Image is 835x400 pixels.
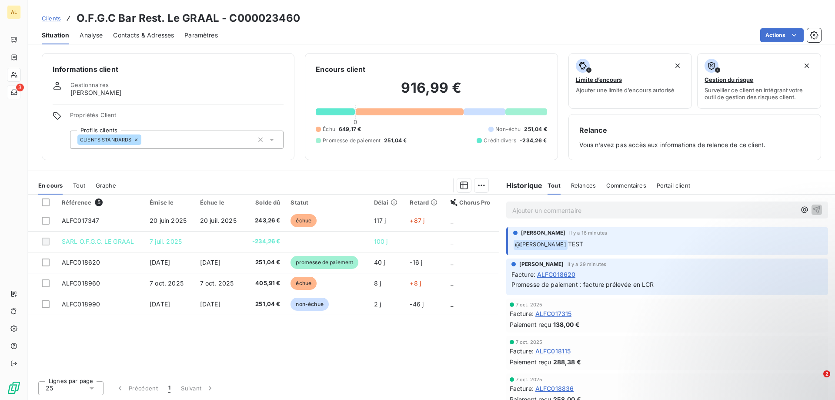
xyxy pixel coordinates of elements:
[579,125,810,149] div: Vous n’avez pas accès aux informations de relance de ce client.
[495,125,521,133] span: Non-échu
[200,259,220,266] span: [DATE]
[568,262,607,267] span: il y a 29 minutes
[410,217,424,224] span: +87 j
[705,87,814,101] span: Surveiller ce client en intégrant votre outil de gestion des risques client.
[451,217,453,224] span: _
[571,182,596,189] span: Relances
[576,76,622,83] span: Limite d’encours
[516,302,543,307] span: 7 oct. 2025
[384,137,407,145] span: 251,04 €
[62,238,134,245] span: SARL O.F.G.C. LE GRAAL
[535,346,571,356] span: ALFC018115
[410,300,424,308] span: -46 j
[291,256,358,269] span: promesse de paiement
[576,87,675,94] span: Ajouter une limite d’encours autorisé
[451,199,494,206] div: Chorus Pro
[70,111,284,124] span: Propriétés Client
[7,5,21,19] div: AL
[760,28,804,42] button: Actions
[184,31,218,40] span: Paramètres
[62,300,100,308] span: ALFC018990
[510,357,551,366] span: Paiement reçu
[42,14,61,23] a: Clients
[657,182,690,189] span: Portail client
[521,229,566,237] span: [PERSON_NAME]
[80,137,132,142] span: CLIENTS STANDARDS
[77,10,300,26] h3: O.F.G.C Bar Rest. Le GRAAL - C000023460
[291,277,317,290] span: échue
[451,259,453,266] span: _
[374,300,381,308] span: 2 j
[95,198,103,206] span: 5
[410,199,440,206] div: Retard
[250,300,281,309] span: 251,04 €
[511,270,535,279] span: Facture :
[520,137,547,145] span: -234,26 €
[514,240,568,250] span: @ [PERSON_NAME]
[62,259,100,266] span: ALFC018620
[150,300,170,308] span: [DATE]
[410,279,421,287] span: +8 j
[410,259,422,266] span: -16 j
[42,15,61,22] span: Clients
[62,217,100,224] span: ALFC017347
[823,370,830,377] span: 2
[62,198,139,206] div: Référence
[451,300,453,308] span: _
[16,84,24,91] span: 3
[73,182,85,189] span: Tout
[7,381,21,395] img: Logo LeanPay
[113,31,174,40] span: Contacts & Adresses
[516,339,543,345] span: 7 oct. 2025
[510,346,534,356] span: Facture :
[705,76,753,83] span: Gestion du risque
[150,279,184,287] span: 7 oct. 2025
[510,384,534,393] span: Facture :
[516,377,543,382] span: 7 oct. 2025
[374,238,388,245] span: 100 j
[524,125,547,133] span: 251,04 €
[553,357,581,366] span: 288,38 €
[569,230,608,235] span: il y a 16 minutes
[579,125,810,135] h6: Relance
[535,384,574,393] span: ALFC018836
[291,199,363,206] div: Statut
[250,237,281,246] span: -234,26 €
[805,370,826,391] iframe: Intercom live chat
[163,379,176,397] button: 1
[697,53,821,109] button: Gestion du risqueSurveiller ce client en intégrant votre outil de gestion des risques client.
[110,379,163,397] button: Précédent
[323,125,335,133] span: Échu
[150,259,170,266] span: [DATE]
[661,316,835,376] iframe: Intercom notifications message
[200,279,234,287] span: 7 oct. 2025
[484,137,516,145] span: Crédit divers
[250,216,281,225] span: 243,26 €
[354,118,357,125] span: 0
[316,64,365,74] h6: Encours client
[519,260,564,268] span: [PERSON_NAME]
[70,88,121,97] span: [PERSON_NAME]
[511,281,654,288] span: Promesse de paiement : facture prélevée en LCR
[451,279,453,287] span: _
[80,31,103,40] span: Analyse
[62,279,100,287] span: ALFC018960
[568,240,584,248] span: TEST
[535,309,572,318] span: ALFC017315
[374,259,385,266] span: 40 j
[250,258,281,267] span: 251,04 €
[374,279,381,287] span: 8 j
[568,53,692,109] button: Limite d’encoursAjouter une limite d’encours autorisé
[200,199,240,206] div: Échue le
[150,238,182,245] span: 7 juil. 2025
[141,136,148,144] input: Ajouter une valeur
[553,320,580,329] span: 138,00 €
[537,270,576,279] span: ALFC018620
[200,300,220,308] span: [DATE]
[291,298,328,311] span: non-échue
[374,217,386,224] span: 117 j
[150,199,190,206] div: Émise le
[323,137,381,145] span: Promesse de paiement
[374,199,400,206] div: Délai
[70,81,109,88] span: Gestionnaires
